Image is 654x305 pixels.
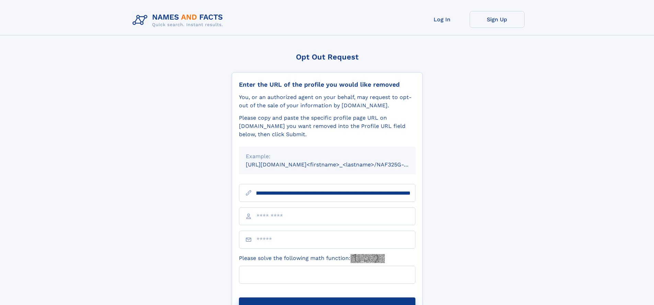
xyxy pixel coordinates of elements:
[239,93,415,110] div: You, or an authorized agent on your behalf, may request to opt-out of the sale of your informatio...
[239,254,385,263] label: Please solve the following math function:
[246,161,428,168] small: [URL][DOMAIN_NAME]<firstname>_<lastname>/NAF325G-xxxxxxxx
[415,11,470,28] a: Log In
[246,152,409,161] div: Example:
[239,114,415,139] div: Please copy and paste the specific profile page URL on [DOMAIN_NAME] you want removed into the Pr...
[232,53,423,61] div: Opt Out Request
[470,11,525,28] a: Sign Up
[130,11,229,30] img: Logo Names and Facts
[239,81,415,88] div: Enter the URL of the profile you would like removed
